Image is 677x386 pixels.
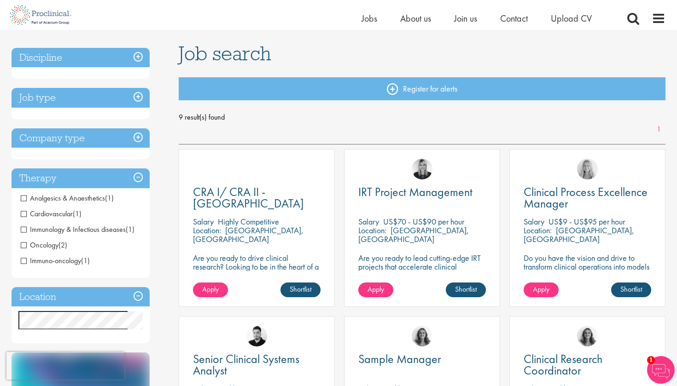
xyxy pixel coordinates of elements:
a: Contact [500,12,528,24]
span: 9 result(s) found [179,110,666,124]
span: Location: [193,225,221,236]
span: (2) [58,240,67,250]
p: Are you ready to drive clinical research? Looking to be in the heart of a company where precision... [193,253,321,288]
a: Join us [454,12,477,24]
p: Are you ready to lead cutting-edge IRT projects that accelerate clinical breakthroughs in biotech? [358,253,486,280]
h3: Company type [12,128,150,148]
span: Cardiovascular [21,209,82,219]
a: Register for alerts [179,77,666,100]
a: Clinical Process Excellence Manager [524,186,651,209]
span: Location: [358,225,386,236]
span: Senior Clinical Systems Analyst [193,351,299,378]
a: 1 [652,124,665,135]
span: Apply [202,284,219,294]
iframe: reCAPTCHA [6,352,124,380]
span: Immuno-oncology [21,256,90,265]
p: Do you have the vision and drive to transform clinical operations into models of excellence in a ... [524,253,651,288]
a: CRA I/ CRA II - [GEOGRAPHIC_DATA] [193,186,321,209]
span: (1) [126,225,134,234]
a: Clinical Research Coordinator [524,353,651,376]
p: [GEOGRAPHIC_DATA], [GEOGRAPHIC_DATA] [193,225,303,244]
h3: Discipline [12,48,150,68]
img: Chatbot [647,356,675,384]
h3: Location [12,287,150,307]
span: IRT Project Management [358,184,473,200]
span: Immunology & Infectious diseases [21,225,126,234]
span: (1) [81,256,90,265]
h3: Job type [12,88,150,108]
p: Highly Competitive [218,216,279,227]
a: Shortlist [446,282,486,297]
span: Salary [358,216,379,227]
a: Jobs [362,12,377,24]
span: (1) [105,193,114,203]
span: Clinical Research Coordinator [524,351,602,378]
img: Shannon Briggs [577,159,598,179]
span: Analgesics & Anaesthetics [21,193,114,203]
a: About us [400,12,431,24]
span: Location: [524,225,552,236]
img: Janelle Jones [412,159,432,179]
span: Cardiovascular [21,209,73,219]
span: Clinical Process Excellence Manager [524,184,648,211]
img: Jackie Cerchio [577,326,598,346]
a: Shortlist [611,282,651,297]
p: US$9 - US$95 per hour [549,216,625,227]
span: 1 [647,356,655,364]
span: Apply [368,284,384,294]
span: Salary [524,216,544,227]
span: Immuno-oncology [21,256,81,265]
span: Oncology [21,240,58,250]
a: Sample Manager [358,353,486,365]
span: Job search [179,41,271,66]
span: Oncology [21,240,67,250]
a: Upload CV [551,12,592,24]
span: Apply [533,284,549,294]
span: (1) [73,209,82,219]
a: Apply [524,282,559,297]
img: Anderson Maldonado [246,326,267,346]
img: Jackie Cerchio [412,326,432,346]
span: CRA I/ CRA II - [GEOGRAPHIC_DATA] [193,184,304,211]
a: Apply [358,282,393,297]
span: Sample Manager [358,351,441,367]
a: Senior Clinical Systems Analyst [193,353,321,376]
p: [GEOGRAPHIC_DATA], [GEOGRAPHIC_DATA] [524,225,634,244]
a: Shortlist [280,282,321,297]
span: Immunology & Infectious diseases [21,225,134,234]
span: Analgesics & Anaesthetics [21,193,105,203]
p: [GEOGRAPHIC_DATA], [GEOGRAPHIC_DATA] [358,225,469,244]
h3: Therapy [12,168,150,188]
a: Apply [193,282,228,297]
a: IRT Project Management [358,186,486,198]
span: Salary [193,216,214,227]
p: US$70 - US$90 per hour [383,216,464,227]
